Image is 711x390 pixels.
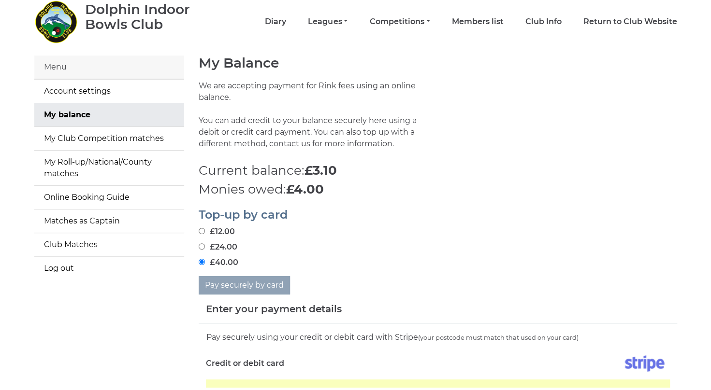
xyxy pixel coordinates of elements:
p: Current balance: [199,161,677,180]
a: Competitions [369,16,430,27]
h5: Enter your payment details [206,302,342,316]
a: Club Info [525,16,562,27]
label: £40.00 [199,257,238,268]
a: Members list [452,16,504,27]
input: £40.00 [199,259,205,265]
a: Diary [265,16,286,27]
a: Account settings [34,80,184,103]
a: My Club Competition matches [34,127,184,150]
a: Online Booking Guide [34,186,184,209]
input: £24.00 [199,243,205,250]
h1: My Balance [199,56,677,70]
a: Log out [34,257,184,280]
h2: Top-up by card [199,209,677,221]
a: Return to Club Website [583,16,677,27]
input: £12.00 [199,228,205,234]
strong: £4.00 [286,181,324,197]
label: £24.00 [199,241,237,253]
strong: £3.10 [305,163,337,178]
a: My balance [34,103,184,126]
div: Pay securely using your credit or debit card with Stripe [206,331,670,344]
div: Menu [34,56,184,79]
p: Monies owed: [199,180,677,199]
label: £12.00 [199,226,235,237]
small: (your postcode must match that used on your card) [418,334,579,341]
a: Matches as Captain [34,209,184,233]
div: Dolphin Indoor Bowls Club [85,2,218,32]
p: We are accepting payment for Rink fees using an online balance. You can add credit to your balanc... [199,80,431,161]
button: Pay securely by card [199,276,290,294]
a: My Roll-up/National/County matches [34,151,184,185]
a: Leagues [308,16,348,27]
a: Club Matches [34,233,184,256]
iframe: Secure card payment input frame [206,379,670,388]
label: Credit or debit card [206,351,284,376]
